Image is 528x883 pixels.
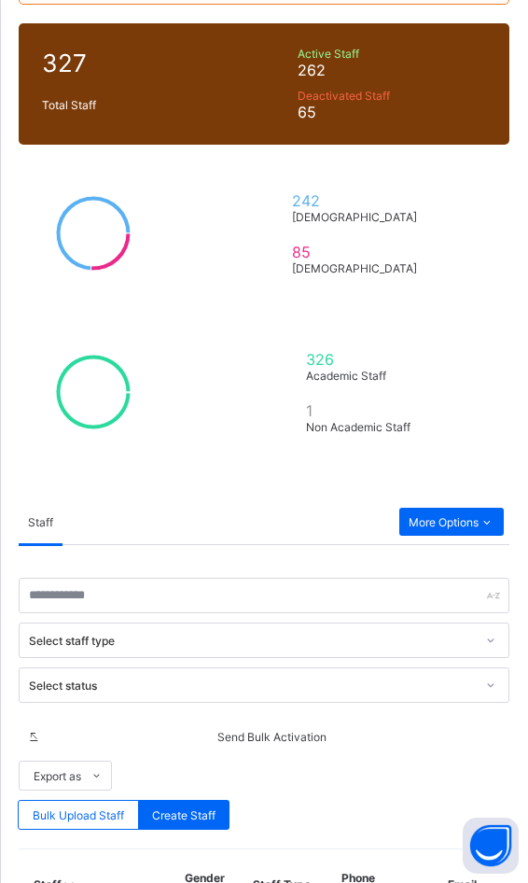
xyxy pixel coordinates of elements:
div: Select status [29,679,475,693]
span: Deactivated Staff [298,89,486,103]
button: Open asap [463,818,519,874]
span: Staff [28,515,53,529]
span: Export as [34,769,81,783]
span: 262 [298,61,486,79]
span: 326 [306,350,486,369]
span: [DEMOGRAPHIC_DATA] [292,210,486,224]
span: Academic Staff [306,369,486,383]
span: 242 [292,191,486,210]
span: 1 [306,401,486,420]
span: Send Bulk Activation [49,730,495,744]
span: Bulk Upload Staff [33,808,124,822]
span: 327 [42,49,288,77]
span: Create Staff [152,808,215,822]
span: Active Staff [298,47,486,61]
span: 85 [292,243,486,261]
span: Non Academic Staff [306,420,486,434]
span: More Options [409,515,494,529]
div: Select staff type [29,634,475,648]
span: [DEMOGRAPHIC_DATA] [292,261,486,275]
span: 65 [298,103,486,121]
div: Total Staff [37,93,293,117]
